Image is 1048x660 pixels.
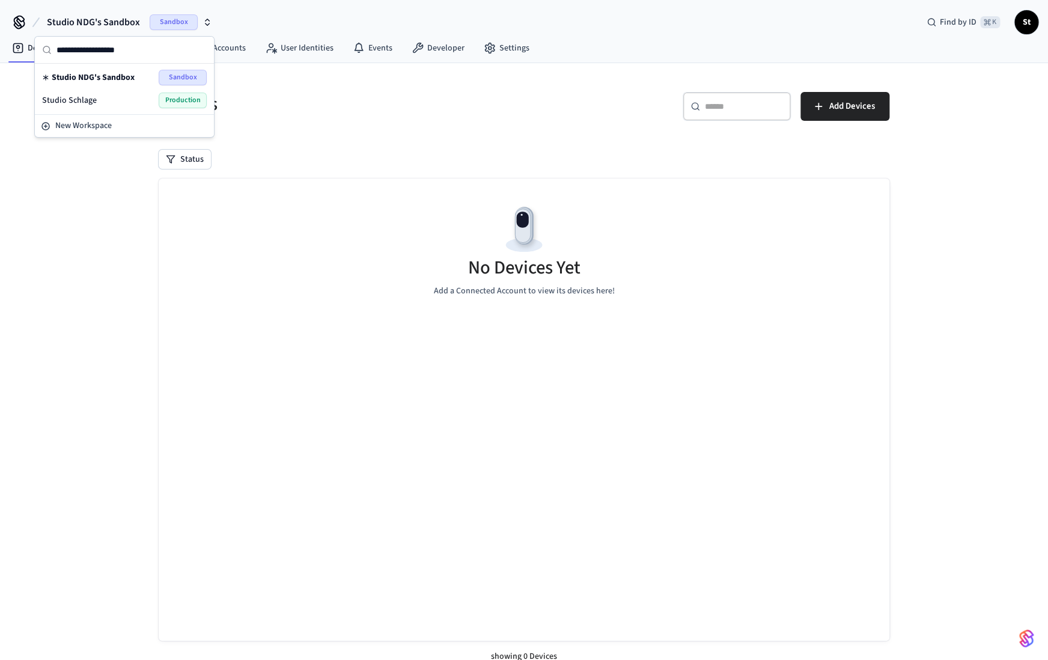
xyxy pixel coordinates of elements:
[47,15,140,29] span: Studio NDG's Sandbox
[2,37,65,59] a: Devices
[255,37,343,59] a: User Identities
[159,150,211,169] button: Status
[1016,11,1037,33] span: St
[35,64,214,114] div: Suggestions
[36,116,213,136] button: New Workspace
[829,99,875,114] span: Add Devices
[402,37,474,59] a: Developer
[434,285,615,298] p: Add a Connected Account to view its devices here!
[42,94,97,106] span: Studio Schlage
[474,37,539,59] a: Settings
[159,70,207,85] span: Sandbox
[52,72,135,84] span: Studio NDG's Sandbox
[343,37,402,59] a: Events
[497,203,551,257] img: Devices Empty State
[800,92,889,121] button: Add Devices
[150,14,198,30] span: Sandbox
[940,16,976,28] span: Find by ID
[159,92,517,117] h5: Devices
[980,16,1000,28] span: ⌘ K
[1019,629,1034,648] img: SeamLogoGradient.69752ec5.svg
[468,255,580,280] h5: No Devices Yet
[55,120,112,132] span: New Workspace
[159,93,207,108] span: Production
[1014,10,1038,34] button: St
[917,11,1010,33] div: Find by ID⌘ K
